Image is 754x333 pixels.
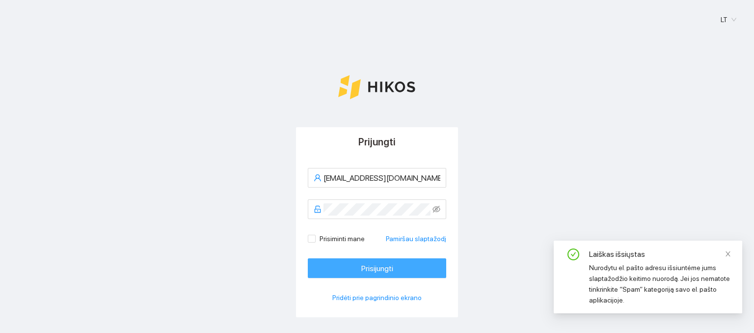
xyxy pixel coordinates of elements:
span: eye-invisible [432,205,440,213]
span: Prijungti [358,136,396,148]
span: Pridėti prie pagrindinio ekrano [332,292,422,303]
span: close [725,250,731,257]
span: user [314,174,322,182]
span: Prisiminti mane [316,233,369,244]
button: Prisijungti [308,258,446,278]
a: Pamiršau slaptažodį [386,233,446,244]
span: unlock [314,205,322,213]
span: LT [721,12,736,27]
button: Pridėti prie pagrindinio ekrano [308,290,446,305]
span: check-circle [567,249,579,262]
div: Nurodytu el. pašto adresu išsiuntėme jums slaptažodžio keitimo nuorodą. Jei jos nematote tinkrink... [589,262,730,305]
input: El. paštas [323,172,440,184]
div: Laiškas išsiųstas [589,249,730,260]
span: Prisijungti [361,262,393,275]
